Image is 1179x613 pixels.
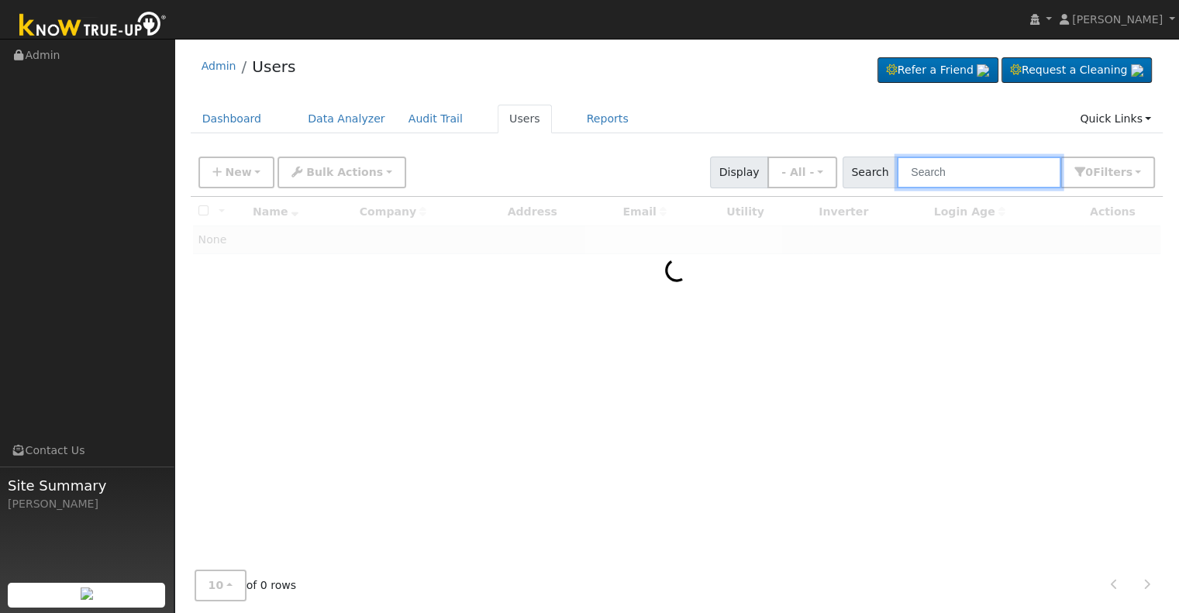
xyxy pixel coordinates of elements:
button: New [198,157,275,188]
a: Audit Trail [397,105,474,133]
span: Site Summary [8,475,166,496]
span: Display [710,157,768,188]
a: Users [252,57,295,76]
button: 0Filters [1060,157,1155,188]
a: Refer a Friend [877,57,998,84]
a: Quick Links [1068,105,1163,133]
span: Search [843,157,898,188]
a: Users [498,105,552,133]
span: 10 [209,579,224,591]
a: Admin [202,60,236,72]
span: Bulk Actions [306,166,383,178]
input: Search [897,157,1061,188]
span: Filter [1093,166,1132,178]
img: retrieve [81,587,93,600]
button: 10 [195,570,246,601]
span: of 0 rows [195,570,297,601]
img: retrieve [977,64,989,77]
img: retrieve [1131,64,1143,77]
div: [PERSON_NAME] [8,496,166,512]
img: Know True-Up [12,9,174,43]
button: - All - [767,157,837,188]
a: Request a Cleaning [1001,57,1152,84]
span: s [1126,166,1132,178]
span: New [225,166,251,178]
a: Reports [575,105,640,133]
a: Dashboard [191,105,274,133]
span: [PERSON_NAME] [1072,13,1163,26]
a: Data Analyzer [296,105,397,133]
button: Bulk Actions [278,157,405,188]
